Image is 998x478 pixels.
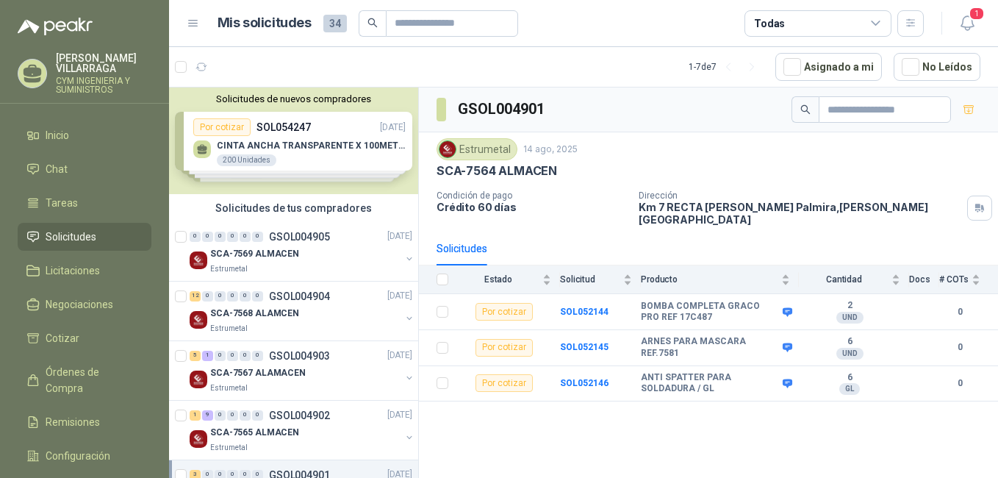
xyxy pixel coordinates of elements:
p: SCA-7565 ALMACEN [210,427,299,440]
h3: GSOL004901 [458,98,547,121]
a: SOL052144 [560,307,609,317]
th: Estado [457,265,560,294]
span: Solicitud [560,274,620,285]
b: 6 [799,372,900,384]
button: Solicitudes de nuevos compradores [175,93,412,104]
div: GL [839,383,860,395]
span: Licitaciones [46,263,100,279]
img: Company Logo [190,311,207,329]
p: [DATE] [387,349,412,363]
p: Km 7 RECTA [PERSON_NAME] Palmira , [PERSON_NAME][GEOGRAPHIC_DATA] [639,201,961,226]
div: UND [836,348,864,360]
span: search [800,104,811,115]
div: 0 [215,410,226,421]
span: Órdenes de Compra [46,364,137,396]
a: SOL052145 [560,342,609,352]
p: CYM INGENIERIA Y SUMINISTROS [56,76,151,94]
span: 1 [969,7,985,21]
p: Estrumetal [210,263,248,275]
a: 0 0 0 0 0 0 GSOL004905[DATE] Company LogoSCA-7569 ALMACENEstrumetal [190,228,415,275]
p: Estrumetal [210,442,248,454]
div: Solicitudes de tus compradores [169,194,418,222]
p: SCA-7569 ALMACEN [210,248,299,262]
b: 0 [939,305,980,319]
div: 0 [240,410,251,421]
div: 0 [252,351,263,361]
span: Remisiones [46,414,100,430]
div: Solicitudes [437,240,487,257]
p: [DATE] [387,409,412,423]
div: 0 [227,291,238,302]
div: 0 [240,291,251,302]
p: Condición de pago [437,190,627,201]
span: search [367,18,378,28]
img: Company Logo [439,141,456,157]
p: Crédito 60 días [437,201,627,213]
a: Tareas [18,189,151,217]
a: Órdenes de Compra [18,358,151,402]
span: Chat [46,161,68,177]
span: Configuración [46,448,110,464]
div: 0 [240,351,251,361]
div: 0 [202,232,213,242]
img: Company Logo [190,371,207,388]
div: 1 - 7 de 7 [689,55,764,79]
div: 0 [227,410,238,421]
p: Estrumetal [210,382,248,394]
a: 1 9 0 0 0 0 GSOL004902[DATE] Company LogoSCA-7565 ALMACENEstrumetal [190,407,415,454]
p: 14 ago, 2025 [523,143,578,157]
span: Inicio [46,127,69,143]
div: Por cotizar [475,374,533,392]
a: SOL052146 [560,378,609,388]
p: GSOL004905 [269,232,330,242]
b: ARNES PARA MASCARA REF.7581 [641,336,779,359]
span: Solicitudes [46,229,96,245]
span: # COTs [939,274,969,285]
img: Company Logo [190,430,207,448]
div: 0 [215,291,226,302]
b: BOMBA COMPLETA GRACO PRO REF 17C487 [641,301,779,324]
p: [DATE] [387,290,412,304]
div: 0 [190,232,201,242]
div: Estrumetal [437,138,517,160]
p: SCA-7568 ALAMCEN [210,307,299,321]
span: Tareas [46,195,78,211]
a: Cotizar [18,324,151,352]
div: 1 [190,410,201,421]
div: Por cotizar [475,339,533,357]
p: GSOL004904 [269,291,330,302]
button: No Leídos [894,53,980,81]
b: 0 [939,377,980,390]
div: 1 [202,351,213,361]
div: 0 [227,351,238,361]
div: 0 [202,291,213,302]
div: 0 [252,291,263,302]
p: SCA-7564 ALMACEN [437,163,557,179]
p: GSOL004903 [269,351,330,361]
p: [DATE] [387,230,412,244]
div: 0 [240,232,251,242]
div: 12 [190,291,201,302]
a: Chat [18,155,151,183]
th: Solicitud [560,265,641,294]
div: 9 [202,410,213,421]
img: Company Logo [190,252,207,269]
h1: Mis solicitudes [218,13,312,34]
div: Todas [754,15,785,32]
div: Por cotizar [475,303,533,321]
div: 0 [227,232,238,242]
p: Estrumetal [210,323,248,335]
a: Negociaciones [18,290,151,318]
b: 2 [799,300,900,312]
b: ANTI SPATTER PARA SOLDADURA / GL [641,372,779,395]
th: Producto [641,265,799,294]
button: 1 [954,10,980,37]
div: 0 [215,351,226,361]
div: 5 [190,351,201,361]
div: 0 [252,410,263,421]
span: Negociaciones [46,296,113,313]
button: Asignado a mi [775,53,882,81]
span: Estado [457,274,539,285]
